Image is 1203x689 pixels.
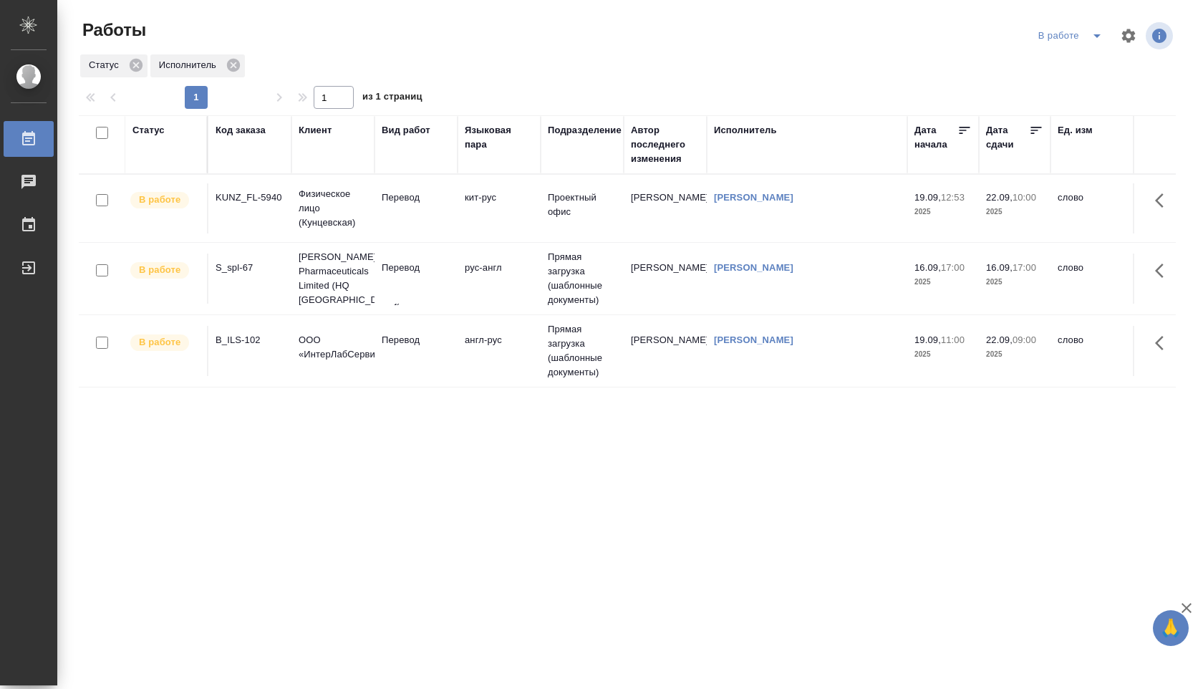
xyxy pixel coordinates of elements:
[1111,19,1146,53] span: Настроить таблицу
[986,262,1013,273] p: 16.09,
[714,192,793,203] a: [PERSON_NAME]
[986,192,1013,203] p: 22.09,
[1146,183,1181,218] button: Здесь прячутся важные кнопки
[216,261,284,275] div: S_spl-67
[624,326,707,376] td: [PERSON_NAME]
[986,205,1043,219] p: 2025
[624,183,707,233] td: [PERSON_NAME]
[458,326,541,376] td: англ-рус
[362,88,422,109] span: из 1 страниц
[1146,326,1181,360] button: Здесь прячутся важные кнопки
[1050,254,1134,304] td: слово
[914,347,972,362] p: 2025
[129,191,200,210] div: Исполнитель выполняет работу
[986,347,1043,362] p: 2025
[79,19,146,42] span: Работы
[89,58,124,72] p: Статус
[1058,123,1093,138] div: Ед. изм
[914,192,941,203] p: 19.09,
[129,261,200,280] div: Исполнитель выполняет работу
[299,250,367,307] p: [PERSON_NAME] Pharmaceuticals Limited (HQ [GEOGRAPHIC_DATA])
[631,123,700,166] div: Автор последнего изменения
[548,123,622,138] div: Подразделение
[1153,610,1189,646] button: 🙏
[139,263,180,277] p: В работе
[541,183,624,233] td: Проектный офис
[914,262,941,273] p: 16.09,
[458,183,541,233] td: кит-рус
[714,262,793,273] a: [PERSON_NAME]
[139,335,180,350] p: В работе
[216,123,266,138] div: Код заказа
[1013,192,1036,203] p: 10:00
[914,275,972,289] p: 2025
[714,123,777,138] div: Исполнитель
[159,58,221,72] p: Исполнитель
[914,205,972,219] p: 2025
[541,315,624,387] td: Прямая загрузка (шаблонные документы)
[986,334,1013,345] p: 22.09,
[1035,24,1111,47] div: split button
[986,123,1029,152] div: Дата сдачи
[914,334,941,345] p: 19.09,
[541,243,624,314] td: Прямая загрузка (шаблонные документы)
[382,261,450,275] p: Перевод
[80,54,148,77] div: Статус
[139,193,180,207] p: В работе
[216,333,284,347] div: B_ILS-102
[299,187,367,230] p: Физическое лицо (Кунцевская)
[986,275,1043,289] p: 2025
[150,54,245,77] div: Исполнитель
[382,123,430,138] div: Вид работ
[624,254,707,304] td: [PERSON_NAME]
[1050,183,1134,233] td: слово
[129,333,200,352] div: Исполнитель выполняет работу
[914,123,957,152] div: Дата начала
[1146,254,1181,288] button: Здесь прячутся важные кнопки
[382,191,450,205] p: Перевод
[941,334,965,345] p: 11:00
[216,191,284,205] div: KUNZ_FL-5940
[458,254,541,304] td: рус-англ
[299,333,367,362] p: ООО «ИнтерЛабСервис»
[1050,326,1134,376] td: слово
[382,333,450,347] p: Перевод
[941,192,965,203] p: 12:53
[714,334,793,345] a: [PERSON_NAME]
[299,123,332,138] div: Клиент
[465,123,533,152] div: Языковая пара
[941,262,965,273] p: 17:00
[1159,613,1183,643] span: 🙏
[132,123,165,138] div: Статус
[1013,334,1036,345] p: 09:00
[1146,22,1176,49] span: Посмотреть информацию
[1013,262,1036,273] p: 17:00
